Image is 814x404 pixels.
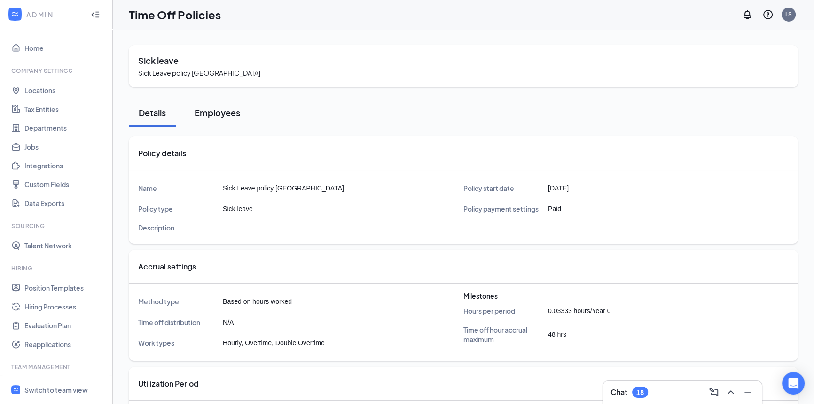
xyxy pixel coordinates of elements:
a: Jobs [24,137,105,156]
svg: WorkstreamLogo [13,387,19,393]
div: Sourcing [11,222,103,230]
button: ChevronUp [722,385,737,400]
a: Home [24,39,105,57]
button: ComposeMessage [705,385,720,400]
svg: QuestionInfo [762,9,774,20]
div: Method type [138,297,215,306]
a: Data Exports [24,194,105,213]
svg: Notifications [742,9,753,20]
a: Reapplications [24,335,105,354]
div: 18 [636,388,644,396]
div: Time off hour accrual maximum [463,325,540,344]
td: 0.03333 hours/Year 0 [548,301,789,321]
a: Talent Network [24,236,105,255]
div: Policy type [138,204,215,214]
div: ADMIN [26,10,82,19]
td: Based on hours worked [223,291,463,312]
button: Minimize [739,385,754,400]
div: Open Intercom Messenger [782,372,805,395]
div: LS [785,10,792,18]
svg: ChevronUp [725,387,736,398]
span: Accrual settings [138,261,196,272]
a: Position Templates [24,278,105,297]
div: Employees [195,107,240,119]
a: Tax Entities [24,100,105,119]
td: Hourly, Overtime, Double Overtime [223,333,463,353]
div: Hiring [11,264,103,272]
td: 48 hrs [548,321,789,348]
div: Switch to team view [24,385,88,395]
a: Locations [24,81,105,100]
td: [DATE] [548,178,789,198]
div: Hours per period [463,306,540,316]
a: Hiring Processes [24,297,105,316]
div: Policy start date [463,183,540,193]
div: Name [138,183,215,193]
div: Sick Leave policy [GEOGRAPHIC_DATA] [138,68,260,78]
svg: Collapse [91,10,100,19]
td: Sick Leave policy [GEOGRAPHIC_DATA] [223,178,463,198]
h1: Time Off Policies [129,7,221,23]
svg: WorkstreamLogo [10,9,20,19]
div: Work types [138,338,215,348]
a: Departments [24,119,105,137]
div: Company Settings [11,67,103,75]
span: Policy details [138,148,186,158]
svg: ComposeMessage [708,387,720,398]
h2: Sick leave [138,55,179,66]
a: Custom Fields [24,175,105,194]
div: Description [138,223,215,232]
div: Policy payment settings [463,204,540,214]
td: Sick leave [223,198,463,219]
a: Integrations [24,156,105,175]
h3: Chat [610,387,627,397]
div: Milestones [463,291,789,301]
td: N/A [223,312,463,333]
div: Time off distribution [138,317,215,327]
div: Team Management [11,363,103,371]
span: Utilization Period [138,379,199,389]
div: Details [138,107,166,119]
a: Evaluation Plan [24,316,105,335]
svg: Minimize [742,387,753,398]
td: Paid [548,198,789,219]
